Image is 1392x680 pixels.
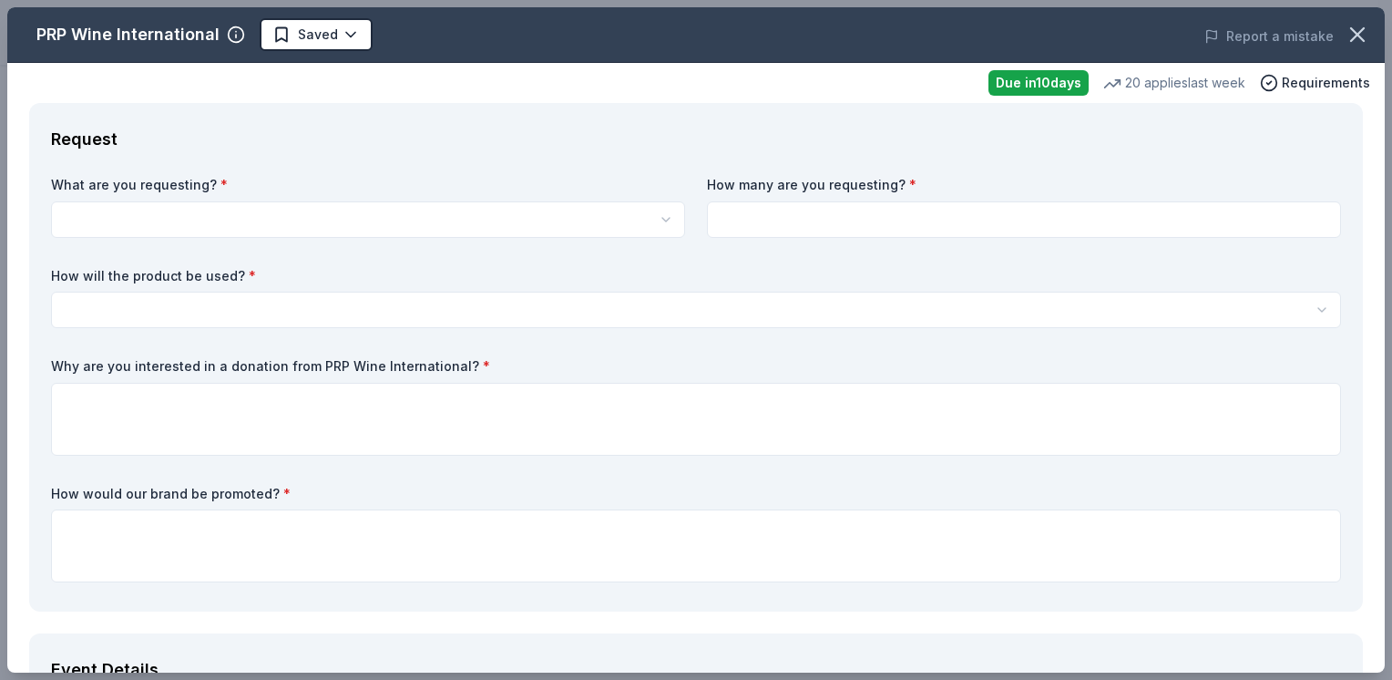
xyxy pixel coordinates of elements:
[51,357,1341,376] label: Why are you interested in a donation from PRP Wine International?
[51,125,1341,154] div: Request
[298,24,338,46] span: Saved
[36,20,220,49] div: PRP Wine International
[1282,72,1370,94] span: Requirements
[51,485,1341,503] label: How would our brand be promoted?
[1103,72,1245,94] div: 20 applies last week
[51,267,1341,285] label: How will the product be used?
[707,176,1341,194] label: How many are you requesting?
[1204,26,1334,47] button: Report a mistake
[51,176,685,194] label: What are you requesting?
[988,70,1089,96] div: Due in 10 days
[260,18,373,51] button: Saved
[1260,72,1370,94] button: Requirements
